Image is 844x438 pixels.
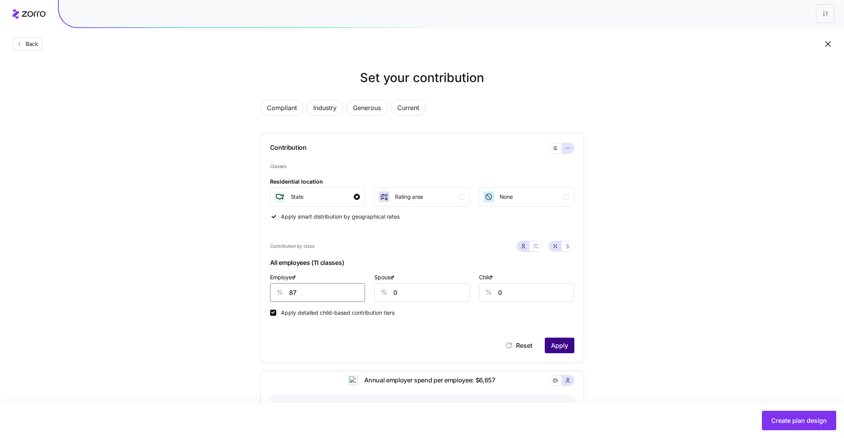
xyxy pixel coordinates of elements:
[12,37,42,51] button: Back
[545,338,574,353] button: Apply
[516,341,532,350] span: Reset
[358,375,495,385] span: Annual employer spend per employee: $6,657
[391,100,426,116] button: Current
[270,143,307,154] span: Contribution
[229,68,615,87] h1: Set your contribution
[270,163,574,170] span: Classes
[479,273,495,282] label: Child
[374,273,396,282] label: Spouse
[397,100,419,116] span: Current
[499,338,539,353] button: Reset
[375,284,393,301] div: %
[260,100,304,116] button: Compliant
[395,193,423,201] span: Rating area
[771,416,827,425] span: Create plan design
[276,310,395,316] label: Apply detailed child-based contribution tiers
[551,341,568,350] span: Apply
[270,273,298,282] label: Employee
[267,100,297,116] span: Compliant
[23,40,38,48] span: Back
[291,193,304,201] span: State
[353,100,381,116] span: Generous
[500,193,513,201] span: None
[313,100,337,116] span: Industry
[762,411,836,430] button: Create plan design
[270,243,314,250] span: Contribution by class
[270,177,323,186] div: Residential location
[479,284,498,301] div: %
[346,100,388,116] button: Generous
[270,284,289,301] div: %
[270,256,574,272] span: All employees (11 classes)
[307,100,343,116] button: Industry
[349,376,358,385] img: ai-icon.png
